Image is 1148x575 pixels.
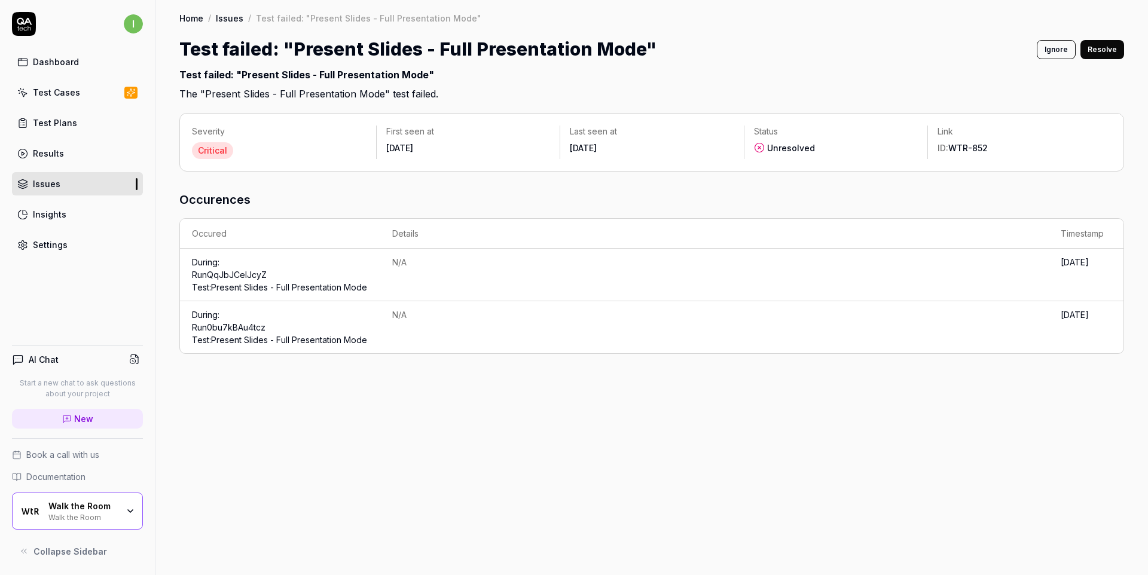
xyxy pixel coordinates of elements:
span: New [74,412,93,425]
span: Book a call with us [26,448,99,461]
time: [DATE] [570,143,597,153]
a: Book a call with us [12,448,143,461]
button: i [124,12,143,36]
span: ID: [938,143,948,153]
a: Documentation [12,470,143,483]
div: Walk the Room [48,501,118,512]
p: Severity [192,126,367,137]
a: Test Cases [12,81,143,104]
span: Collapse Sidebar [33,545,107,558]
a: Test Plans [12,111,143,134]
p: Link [938,126,1102,137]
span: Documentation [26,470,86,483]
p: First seen at [386,126,551,137]
a: Issues [12,172,143,195]
a: Dashboard [12,50,143,74]
p: Status [754,126,918,137]
div: Test Cases [33,86,80,99]
time: [DATE] [386,143,413,153]
div: N/A [392,256,1037,268]
th: Details [380,219,1049,249]
div: / [248,12,251,24]
div: Insights [33,208,66,221]
span: i [124,14,143,33]
a: Home [179,12,203,24]
a: RunQqJbJCeIJcyZTest:Present Slides - Full Presentation Mode [192,270,367,292]
th: Timestamp [1049,219,1123,249]
button: Ignore [1037,40,1076,59]
div: / [208,12,211,24]
img: Walk the Room Logo [20,500,41,522]
button: Collapse Sidebar [12,539,143,563]
a: New [12,409,143,429]
div: Results [33,147,64,160]
div: Unresolved [754,142,918,154]
h1: Test failed: "Present Slides - Full Presentation Mode" [179,36,657,63]
h3: Occurences [179,191,1124,209]
td: During: [180,249,380,301]
time: [DATE] [1061,310,1089,320]
div: Dashboard [33,56,79,68]
h4: AI Chat [29,353,59,366]
p: Start a new chat to ask questions about your project [12,378,143,399]
h2: The "Present Slides - Full Presentation Mode" test failed. [179,63,1124,101]
a: Issues [216,12,243,24]
div: Walk the Room [48,512,118,521]
a: Settings [12,233,143,256]
button: Resolve [1080,40,1124,59]
time: [DATE] [1061,257,1089,267]
td: During: [180,301,380,353]
p: Last seen at [570,126,734,137]
div: Settings [33,238,68,251]
div: Test Plans [33,117,77,129]
a: Insights [12,203,143,226]
th: Occured [180,219,380,249]
a: WTR-852 [948,143,988,153]
button: Walk the Room LogoWalk the RoomWalk the Room [12,493,143,530]
div: N/A [392,308,1037,321]
div: Critical [192,142,233,159]
a: Run0bu7kBAu4tczTest:Present Slides - Full Presentation Mode [192,322,367,345]
div: Test failed: "Present Slides - Full Presentation Mode" [256,12,481,24]
div: Test failed: "Present Slides - Full Presentation Mode" [179,68,607,87]
div: Issues [33,178,60,190]
a: Results [12,142,143,165]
